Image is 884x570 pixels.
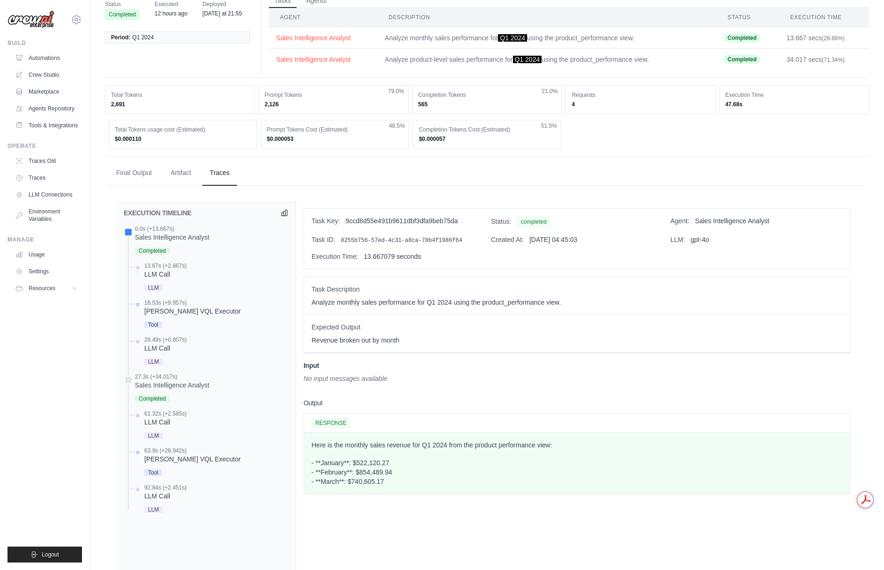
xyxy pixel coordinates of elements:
div: No input messages available [304,374,850,383]
dt: Execution Time [725,91,863,99]
button: Resources [11,281,82,296]
span: Completed [724,33,760,43]
a: Usage [11,247,82,262]
span: Completed [724,55,760,64]
p: - **January**: $522,120.27 - **February**: $854,489.94 - **March**: $740,605.17 [312,458,842,486]
span: Completed [135,248,170,254]
div: 0.0s (+13.667s) [135,225,209,233]
div: LLM Call [144,491,186,501]
div: 92.84s (+2.451s) [144,484,186,491]
span: Task Description [312,285,842,294]
button: Final Output [109,161,159,186]
div: [PERSON_NAME] VQL Executor [144,307,241,316]
p: Analyze monthly sales performance for Q1 2024 using the product_performance view. [312,298,842,307]
th: Agent [269,8,378,27]
span: [DATE] 04:45:03 [529,236,577,243]
div: Build [7,39,82,47]
span: Created At: [491,236,524,243]
button: Artifact [163,161,199,186]
dd: 2,691 [111,101,249,108]
dd: 565 [418,101,556,108]
dd: 47.68s [725,101,863,108]
iframe: Chat Widget [837,525,884,570]
dt: Completion Tokens Cost (Estimated) [419,126,555,133]
span: 79.0% [388,88,404,95]
span: Execution Time: [312,253,358,260]
div: 13.67s (+2.867s) [144,262,186,270]
span: Status: [491,218,512,225]
a: Environment Variables [11,204,82,227]
span: LLM: [670,236,685,243]
span: completed [517,216,550,227]
span: Period: [111,34,130,41]
a: Automations [11,51,82,66]
td: 13.667 secs [779,27,869,49]
span: Completed [105,9,140,20]
td: Analyze monthly sales performance for using the product_performance view. [377,27,716,49]
dt: Total Tokens [111,91,249,99]
div: LLM Call [144,343,186,353]
dt: Completion Tokens [418,91,556,99]
dd: $0.000110 [115,135,251,143]
td: Analyze product-level sales performance for using the product_performance view. [377,49,716,70]
div: Operate [7,142,82,150]
span: (71.34%) [822,57,845,63]
div: Sales Intelligence Analyst [135,233,209,242]
a: Traces [11,170,82,185]
span: LLM [144,506,163,513]
span: Task ID: [312,236,335,243]
dt: Requests [572,91,709,99]
dd: 2,126 [265,101,402,108]
span: LLM [144,358,163,365]
button: Sales Intelligence Analyst [276,55,370,64]
span: Agent: [670,217,689,225]
div: 61.32s (+2.585s) [144,410,186,417]
span: 51.5% [541,122,557,130]
dt: Prompt Tokens [265,91,402,99]
div: 63.9s (+28.942s) [144,447,241,454]
span: Resources [29,285,55,292]
td: 34.017 secs [779,49,869,70]
button: Logout [7,547,82,563]
dd: $0.000053 [267,135,403,143]
a: LLM Connections [11,187,82,202]
span: Tool [144,469,162,476]
span: Logout [42,551,59,558]
span: Q1 2024 [513,56,542,63]
div: 26.49s (+0.807s) [144,336,186,343]
span: LLM [144,285,163,291]
span: (28.66%) [822,35,845,42]
a: Tools & Integrations [11,118,82,133]
h2: EXECUTION TIMELINE [124,208,192,218]
a: Crew Studio [11,67,82,82]
a: Traces Old [11,153,82,168]
div: LLM Call [144,417,186,427]
span: Q1 2024 [132,34,154,41]
button: Traces [202,161,237,186]
a: Marketplace [11,84,82,99]
div: Manage [7,236,82,243]
p: Here is the monthly sales revenue for Q1 2024 from the product performance view: [312,440,842,450]
dt: Prompt Tokens Cost (Estimated) [267,126,403,133]
span: gpt-4o [691,236,709,243]
span: Expected Output [312,322,842,332]
span: 21.0% [542,88,557,95]
span: Sales Intelligence Analyst [695,217,769,225]
span: Task Key: [312,217,340,225]
h3: Output [304,398,850,408]
th: Description [377,8,716,27]
time: September 28, 2025 at 21:55 MDT [202,10,242,17]
span: Q1 2024 [498,34,527,42]
span: 8255b756-57ed-4c31-a8ca-78b4f1986f64 [341,237,462,244]
span: LLM [144,432,163,439]
p: Revenue broken out by month [312,336,842,345]
div: 16.53s (+9.957s) [144,299,241,307]
button: Sales Intelligence Analyst [276,33,370,43]
dt: Total Tokens usage cost (Estimated) [115,126,251,133]
dd: 4 [572,101,709,108]
div: [PERSON_NAME] VQL Executor [144,454,241,464]
span: 9ccd8d55e491b9611dbf3dfa9beb75da [346,217,458,225]
span: Tool [144,322,162,328]
div: 27.3s (+34.017s) [135,373,209,380]
span: RESPONSE [312,417,350,429]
